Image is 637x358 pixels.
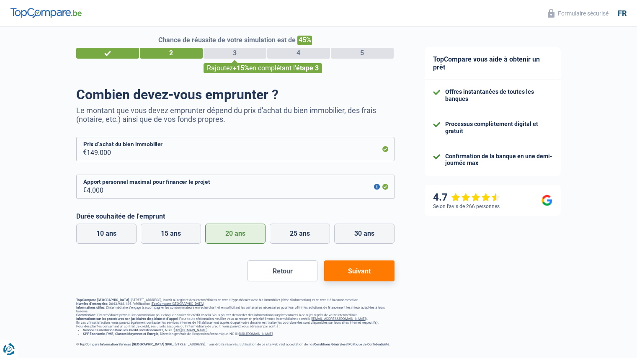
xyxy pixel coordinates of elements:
[76,298,395,302] p: , [STREET_ADDRESS], inscrit au registre des intermédiaires en crédit hypothécaire avec but immobi...
[152,302,204,306] a: TopCompare [GEOGRAPHIC_DATA]
[296,64,319,72] span: étape 3
[76,317,395,321] p: : Pour toute réclamation, veuillez vous adresser en priorité à votre intermédiaire de crédit ( ).
[433,191,500,203] div: 4.7
[10,8,82,18] img: TopCompare Logo
[76,224,137,244] label: 10 ans
[425,47,561,80] div: TopCompare vous aide à obtenir un prêt
[76,317,178,321] strong: Informations sur les procédures non judiciaires de plainte et d’appel
[76,306,395,313] p: : L’intermédiaire s’engage à accompagner les consommateurs en recherchant et en sollicitant les p...
[76,325,395,328] p: Pour des plaintes concernant un contrat de crédit, ses droits associés ou l’intermédiaire de créd...
[76,298,129,302] strong: TopCompare [GEOGRAPHIC_DATA]
[76,87,395,103] h1: Combien devez-vous emprunter ?
[83,332,158,336] strong: SPF Économie, PME, Classes Moyennes et Énergie
[76,212,395,220] label: Durée souhaitée de l'emprunt
[314,343,346,346] strong: Conditions Générales
[543,6,614,20] button: Formulaire sécurisé
[141,224,201,244] label: 15 ans
[248,260,317,281] button: Retour
[445,88,552,103] div: Offres instantanées de toutes les banques
[76,302,107,306] strong: Numéro d’entreprise
[204,48,266,59] div: 3
[76,106,395,124] p: Le montant que vous devez emprunter dépend du prix d'achat du bien immobilier, des frais (notaire...
[140,48,203,59] div: 2
[76,313,95,317] strong: Commission
[348,343,389,346] strong: Politique de Confidentialité
[76,313,395,317] p: : L’intermédiaire perçoit une commission pour chaque dossier de crédit conclu. Vous pouvez demand...
[76,321,395,325] p: En cas d’insatisfaction, vous pouvez également contacter les services internes de l’établissement...
[331,48,394,59] div: 5
[445,121,552,135] div: Processus complètement digital et gratuit
[312,317,366,321] a: [EMAIL_ADDRESS][DOMAIN_NAME]
[324,260,394,281] button: Suivant
[158,36,296,44] span: Chance de réussite de votre simulation est de
[297,36,312,45] span: 45%
[76,306,104,309] strong: Informations utiles
[204,63,322,73] div: Rajoutez en complétant l'
[76,175,87,199] span: €
[76,343,173,346] strong: © TopCompare Information Services [GEOGRAPHIC_DATA] SPRL
[267,48,330,59] div: 4
[205,224,266,244] label: 20 ans
[270,224,330,244] label: 25 ans
[83,328,395,332] li: , NG II :
[76,48,139,59] div: 1
[76,302,395,306] p: : 0643.988.146. Vérification :
[239,332,273,336] a: [URL][DOMAIN_NAME]
[83,328,163,332] strong: Service de médiation Banques-Crédit-Investissements
[433,203,500,209] div: Selon l’avis de 266 personnes
[76,137,87,161] span: €
[445,153,552,167] div: Confirmation de la banque en une demi-journée max
[174,328,207,332] a: [URL][DOMAIN_NAME]
[233,64,249,72] span: +15%
[83,332,395,336] li: , Direction générale de l’inspection économique, NG III :
[76,343,395,346] p: , [STREET_ADDRESS]. Tous droits réservés. L’utilisation de ce site web vaut acceptation de nos et .
[618,9,627,18] div: fr
[334,224,395,244] label: 30 ans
